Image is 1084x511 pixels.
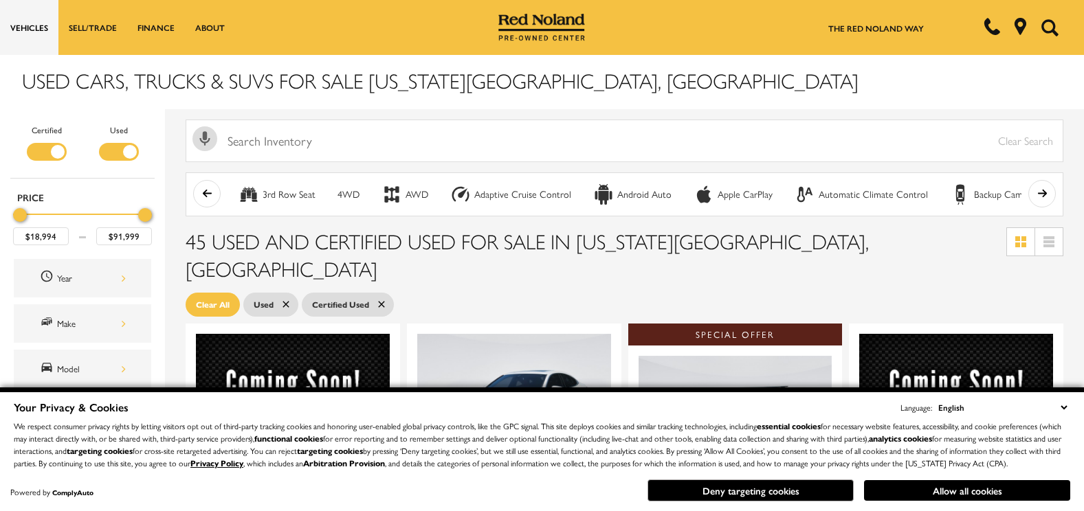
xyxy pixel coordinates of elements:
div: 3rd Row Seat [263,188,316,201]
a: The Red Noland Way [828,22,924,34]
button: scroll right [1028,180,1056,207]
strong: functional cookies [254,432,323,444]
svg: Click to toggle on voice search [192,126,217,151]
div: 3rd Row Seat [239,184,259,205]
span: Clear All [196,296,230,313]
button: Adaptive Cruise ControlAdaptive Cruise Control [443,180,579,209]
label: Used [110,123,128,137]
div: Maximum Price [138,208,152,222]
button: scroll left [193,180,221,207]
span: Year [40,269,57,287]
div: Android Auto [593,184,614,205]
select: Language Select [935,400,1070,415]
strong: targeting cookies [297,444,363,457]
div: AWD [381,184,402,205]
strong: essential cookies [757,420,821,432]
div: ModelModel [14,350,151,388]
button: Automatic Climate ControlAutomatic Climate Control [787,180,936,209]
img: 2020 Jeep Wrangler Unlimited Sahara [639,356,832,501]
input: Minimum [13,227,69,245]
div: Automatic Climate Control [819,188,928,201]
div: Apple CarPlay [718,188,773,201]
p: We respect consumer privacy rights by letting visitors opt out of third-party tracking cookies an... [14,420,1070,469]
button: AWDAWD [374,180,436,209]
div: Make [57,316,126,331]
div: Android Auto [617,188,672,201]
div: Adaptive Cruise Control [450,184,471,205]
div: Price [13,203,152,245]
button: 3rd Row Seat3rd Row Seat [231,180,323,209]
button: 4WD [330,180,367,209]
div: Year [57,271,126,286]
a: Privacy Policy [190,457,243,469]
div: Minimum Price [13,208,27,222]
strong: targeting cookies [67,444,133,457]
span: Your Privacy & Cookies [14,399,129,415]
div: Language: [900,403,932,411]
button: Apple CarPlayApple CarPlay [686,180,780,209]
input: Maximum [96,227,152,245]
span: Model [40,360,57,378]
a: ComplyAuto [52,488,93,497]
a: Red Noland Pre-Owned [498,19,585,32]
img: Red Noland Pre-Owned [498,14,585,41]
img: 2017 Porsche Cayenne E-Hybrid S Platinum Edition [859,334,1053,483]
button: Deny targeting cookies [648,479,854,501]
div: Automatic Climate Control [795,184,815,205]
img: 2021 BMW 2 Series 228i xDrive [417,334,611,479]
div: MakeMake [14,304,151,343]
div: AWD [406,188,428,201]
span: Certified Used [312,296,369,313]
input: Search Inventory [186,120,1063,162]
strong: Arbitration Provision [303,457,385,469]
div: 4WD [338,188,360,201]
div: YearYear [14,259,151,297]
div: Model [57,361,126,376]
div: Adaptive Cruise Control [474,188,571,201]
div: Powered by [10,488,93,497]
button: Android AutoAndroid Auto [586,180,679,209]
div: Backup Camera [974,188,1035,201]
strong: analytics cookies [869,432,932,444]
span: Make [40,315,57,332]
span: Used [254,296,274,313]
label: Certified [32,123,62,137]
button: Allow all cookies [864,480,1070,501]
button: Backup CameraBackup Camera [942,180,1043,209]
h5: Price [17,191,148,203]
span: 45 Used and Certified Used for Sale in [US_STATE][GEOGRAPHIC_DATA], [GEOGRAPHIC_DATA] [186,226,869,283]
button: Open the search field [1036,1,1063,54]
div: Apple CarPlay [694,184,714,205]
div: Filter by Vehicle Type [10,123,155,178]
img: 2018 Honda Accord Sport [196,334,390,483]
div: Special Offer [628,323,843,345]
div: Backup Camera [950,184,971,205]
